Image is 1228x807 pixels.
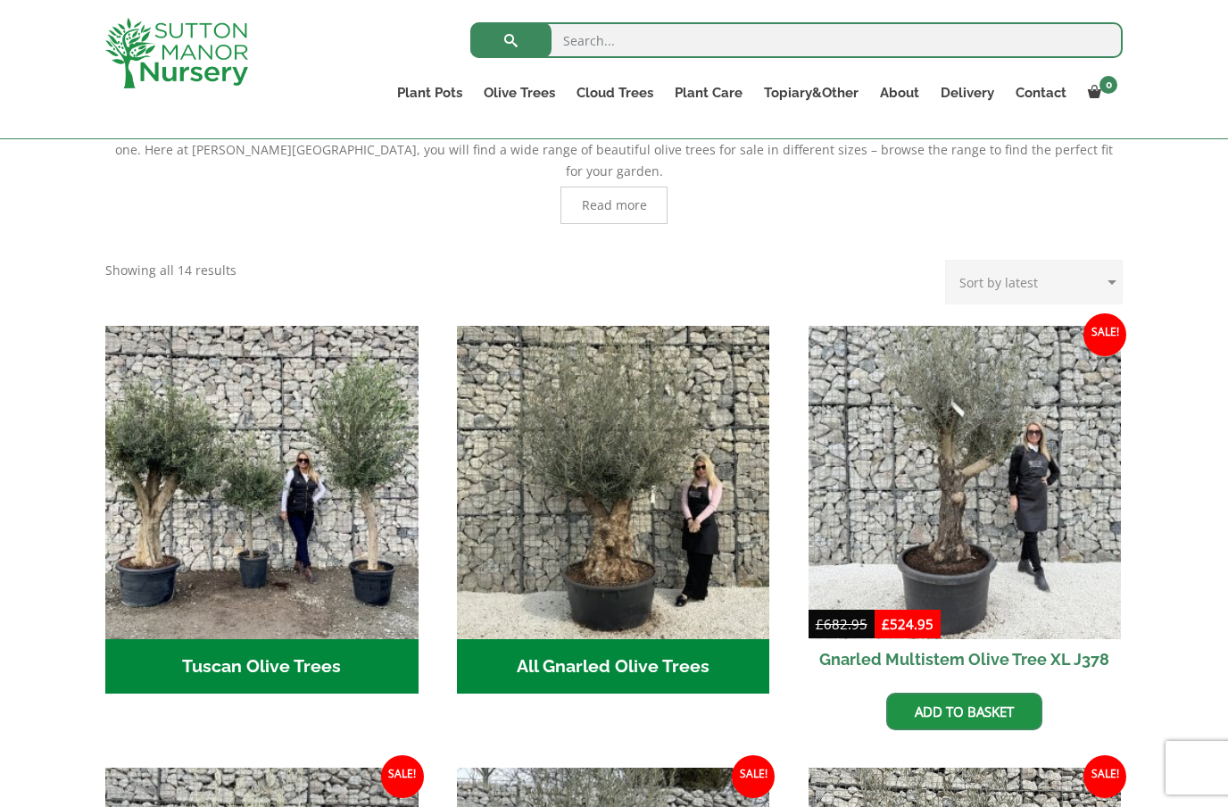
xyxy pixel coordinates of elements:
[882,615,890,633] span: £
[1083,755,1126,798] span: Sale!
[105,326,419,639] img: Tuscan Olive Trees
[1083,313,1126,356] span: Sale!
[457,326,770,639] img: All Gnarled Olive Trees
[381,755,424,798] span: Sale!
[664,80,753,105] a: Plant Care
[566,80,664,105] a: Cloud Trees
[753,80,869,105] a: Topiary&Other
[882,615,933,633] bdi: 524.95
[886,693,1042,730] a: Add to basket: “Gnarled Multistem Olive Tree XL J378”
[105,260,236,281] p: Showing all 14 results
[470,22,1123,58] input: Search...
[809,326,1122,679] a: Sale! Gnarled Multistem Olive Tree XL J378
[945,260,1123,304] select: Shop order
[816,615,824,633] span: £
[1099,76,1117,94] span: 0
[105,326,419,694] a: Visit product category Tuscan Olive Trees
[582,199,647,212] span: Read more
[809,326,1122,639] img: Gnarled Multistem Olive Tree XL J378
[457,639,770,695] h2: All Gnarled Olive Trees
[1005,80,1077,105] a: Contact
[473,80,566,105] a: Olive Trees
[386,80,473,105] a: Plant Pots
[809,639,1122,679] h2: Gnarled Multistem Olive Tree XL J378
[457,326,770,694] a: Visit product category All Gnarled Olive Trees
[732,755,775,798] span: Sale!
[105,639,419,695] h2: Tuscan Olive Trees
[869,80,930,105] a: About
[105,18,248,88] img: logo
[816,615,867,633] bdi: 682.95
[930,80,1005,105] a: Delivery
[1077,80,1123,105] a: 0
